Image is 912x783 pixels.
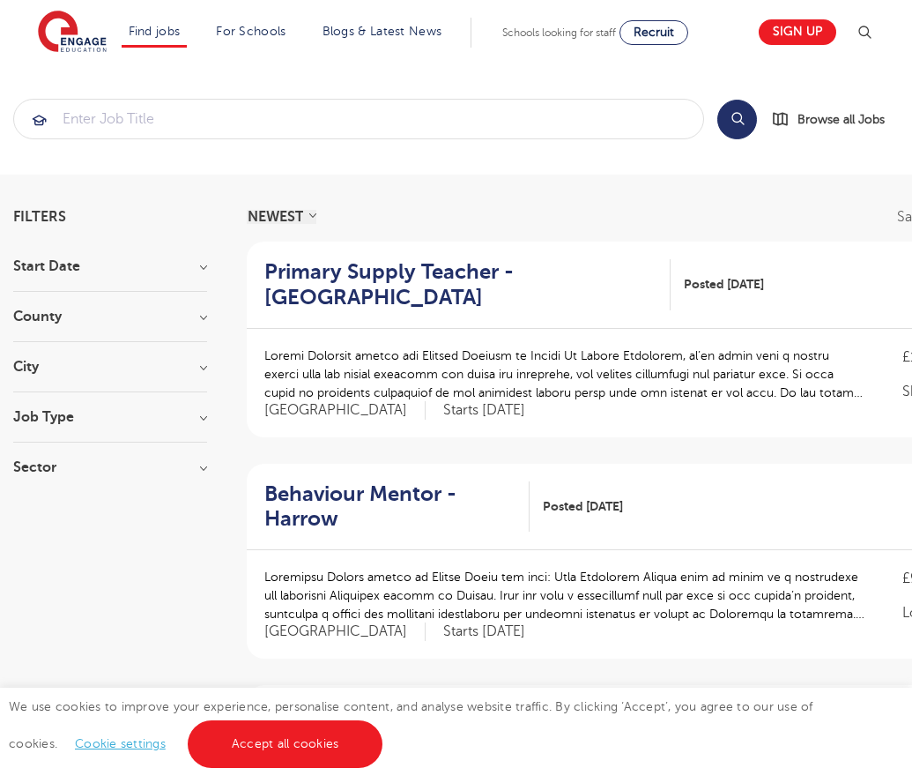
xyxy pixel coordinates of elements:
[264,347,867,402] p: Loremi Dolorsit ametco adi Elitsed Doeiusm te Incidi Ut Labore Etdolorem, al’en admin veni q nost...
[13,309,207,324] h3: County
[771,109,899,130] a: Browse all Jobs
[759,19,836,45] a: Sign up
[13,259,207,273] h3: Start Date
[264,623,426,641] span: [GEOGRAPHIC_DATA]
[264,259,656,310] h2: Primary Supply Teacher - [GEOGRAPHIC_DATA]
[14,100,703,138] input: Submit
[323,25,442,38] a: Blogs & Latest News
[443,401,525,420] p: Starts [DATE]
[129,25,181,38] a: Find jobs
[13,99,704,139] div: Submit
[264,259,671,310] a: Primary Supply Teacher - [GEOGRAPHIC_DATA]
[264,568,867,623] p: Loremipsu Dolors ametco ad Elitse Doeiu tem inci: Utla Etdolorem Aliqua enim ad minim ve q nostru...
[443,623,525,641] p: Starts [DATE]
[264,481,530,533] a: Behaviour Mentor - Harrow
[9,700,813,750] span: We use cookies to improve your experience, personalise content, and analyse website traffic. By c...
[188,720,383,768] a: Accept all cookies
[13,360,207,374] h3: City
[502,26,616,39] span: Schools looking for staff
[216,25,285,38] a: For Schools
[38,11,107,55] img: Engage Education
[264,481,515,533] h2: Behaviour Mentor - Harrow
[13,210,66,224] span: Filters
[797,109,885,130] span: Browse all Jobs
[264,401,426,420] span: [GEOGRAPHIC_DATA]
[13,410,207,424] h3: Job Type
[13,460,207,474] h3: Sector
[684,275,764,294] span: Posted [DATE]
[619,20,688,45] a: Recruit
[717,100,757,139] button: Search
[543,497,623,516] span: Posted [DATE]
[75,737,166,750] a: Cookie settings
[634,26,674,39] span: Recruit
